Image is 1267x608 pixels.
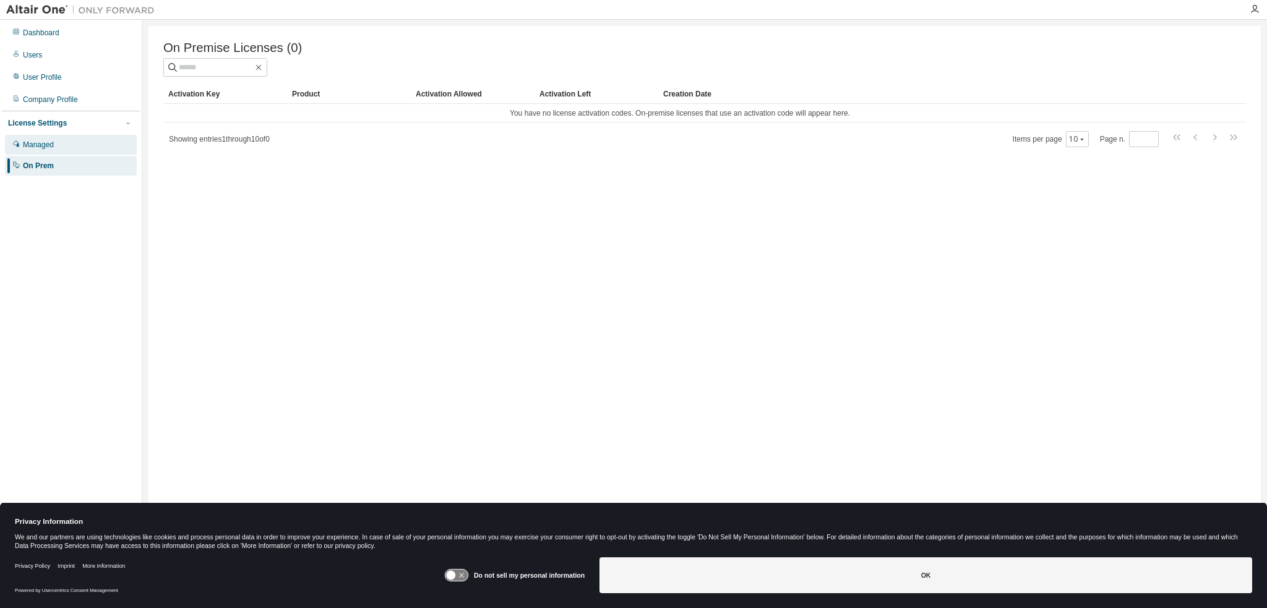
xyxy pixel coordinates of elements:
div: Activation Left [539,84,653,104]
div: Managed [23,140,54,150]
div: Creation Date [663,84,1192,104]
div: Dashboard [23,28,59,38]
img: Altair One [6,4,161,16]
td: You have no license activation codes. On-premise licenses that use an activation code will appear... [163,104,1196,122]
div: Activation Allowed [416,84,530,104]
span: Page n. [1100,131,1159,147]
div: On Prem [23,161,54,171]
div: Users [23,50,42,60]
div: Product [292,84,406,104]
div: User Profile [23,72,62,82]
div: License Settings [8,118,67,128]
span: On Premise Licenses (0) [163,41,302,55]
div: Activation Key [168,84,282,104]
button: 10 [1069,134,1086,144]
div: Company Profile [23,95,78,105]
span: Items per page [1013,131,1089,147]
span: Showing entries 1 through 10 of 0 [169,135,270,143]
